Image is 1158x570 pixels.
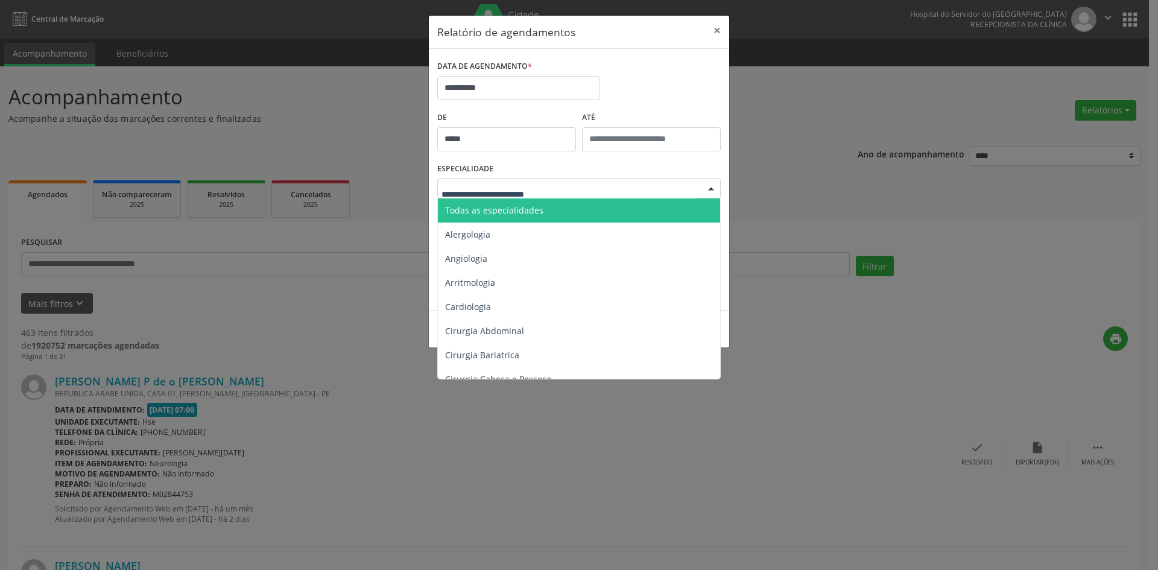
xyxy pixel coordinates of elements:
[437,24,575,40] h5: Relatório de agendamentos
[445,277,495,288] span: Arritmologia
[445,325,524,337] span: Cirurgia Abdominal
[445,229,490,240] span: Alergologia
[705,16,729,45] button: Close
[445,349,519,361] span: Cirurgia Bariatrica
[445,204,543,216] span: Todas as especialidades
[445,301,491,312] span: Cardiologia
[582,109,721,127] label: ATÉ
[437,160,493,179] label: ESPECIALIDADE
[445,253,487,264] span: Angiologia
[437,109,576,127] label: De
[437,57,532,76] label: DATA DE AGENDAMENTO
[445,373,551,385] span: Cirurgia Cabeça e Pescoço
